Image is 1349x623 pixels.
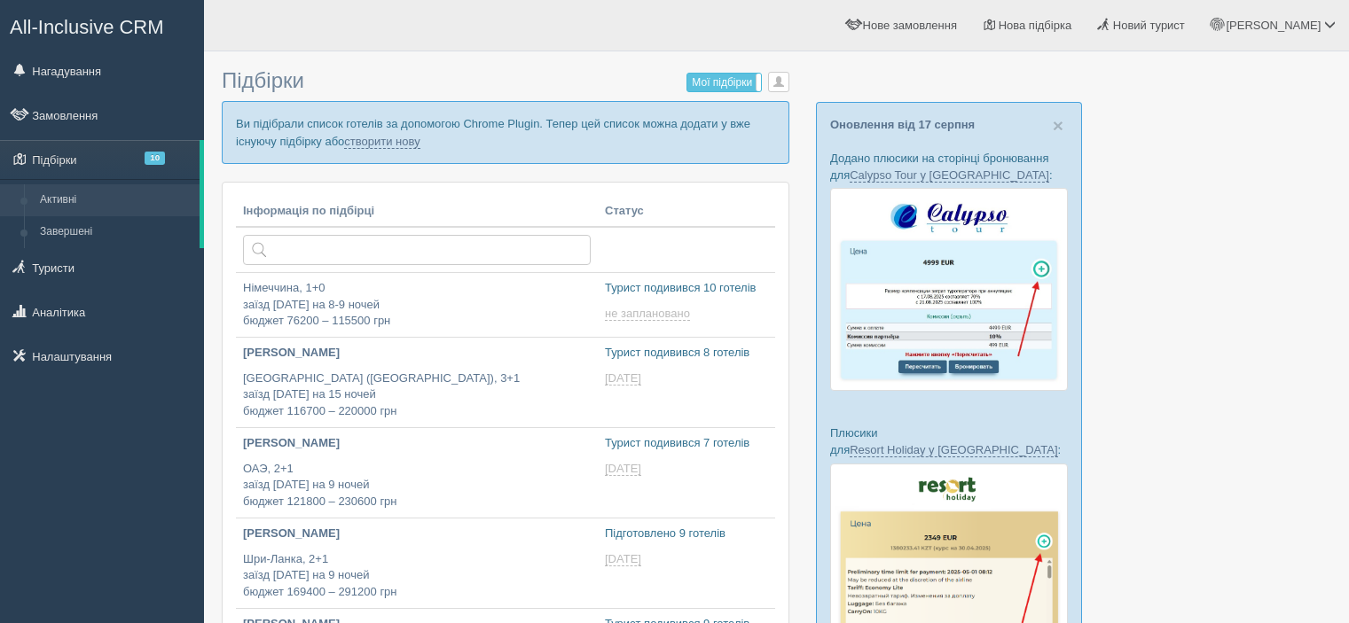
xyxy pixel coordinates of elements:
[830,188,1068,391] img: calypso-tour-proposal-crm-for-travel-agency.jpg
[1113,19,1185,32] span: Новий турист
[243,551,591,601] p: Шри-Ланка, 2+1 заїзд [DATE] на 9 ночей бюджет 169400 – 291200 грн
[598,196,775,228] th: Статус
[222,68,304,92] span: Підбірки
[605,307,694,321] a: не заплановано
[850,168,1049,183] a: Calypso Tour у [GEOGRAPHIC_DATA]
[243,435,591,452] p: [PERSON_NAME]
[236,338,598,427] a: [PERSON_NAME] [GEOGRAPHIC_DATA] ([GEOGRAPHIC_DATA]), 3+1заїзд [DATE] на 15 ночейбюджет 116700 – 2...
[1,1,203,50] a: All-Inclusive CRM
[605,280,768,297] p: Турист подивився 10 готелів
[243,370,591,420] p: [GEOGRAPHIC_DATA] ([GEOGRAPHIC_DATA]), 3+1 заїзд [DATE] на 15 ночей бюджет 116700 – 220000 грн
[687,74,761,91] label: Мої підбірки
[605,371,641,385] span: [DATE]
[236,273,598,337] a: Німеччина, 1+0заїзд [DATE] на 8-9 ночейбюджет 76200 – 115500 грн
[830,118,975,131] a: Оновлення від 17 серпня
[605,345,768,362] p: Турист подивився 8 готелів
[236,518,598,608] a: [PERSON_NAME] Шри-Ланка, 2+1заїзд [DATE] на 9 ночейбюджет 169400 – 291200 грн
[243,280,591,330] p: Німеччина, 1+0 заїзд [DATE] на 8-9 ночей бюджет 76200 – 115500 грн
[605,462,645,476] a: [DATE]
[605,307,690,321] span: не заплановано
[605,435,768,452] p: Турист подивився 7 готелів
[605,526,768,542] p: Підготовлено 9 готелів
[236,428,598,518] a: [PERSON_NAME] ОАЭ, 2+1заїзд [DATE] на 9 ночейбюджет 121800 – 230600 грн
[1053,116,1063,135] button: Close
[850,443,1057,457] a: Resort Holiday у [GEOGRAPHIC_DATA]
[243,526,591,542] p: [PERSON_NAME]
[830,150,1068,183] p: Додано плюсики на сторінці бронювання для :
[145,152,165,165] span: 10
[32,184,200,216] a: Активні
[243,345,591,362] p: [PERSON_NAME]
[243,235,591,265] input: Пошук за країною або туристом
[1053,115,1063,136] span: ×
[1226,19,1321,32] span: [PERSON_NAME]
[605,371,645,385] a: [DATE]
[222,101,789,163] p: Ви підібрали список готелів за допомогою Chrome Plugin. Тепер цей список можна додати у вже існую...
[830,424,1068,458] p: Плюсики для :
[32,216,200,248] a: Завершені
[10,16,164,38] span: All-Inclusive CRM
[605,552,641,566] span: [DATE]
[999,19,1072,32] span: Нова підбірка
[605,552,645,566] a: [DATE]
[344,135,420,149] a: створити нову
[243,461,591,510] p: ОАЭ, 2+1 заїзд [DATE] на 9 ночей бюджет 121800 – 230600 грн
[863,19,957,32] span: Нове замовлення
[605,462,641,476] span: [DATE]
[236,196,598,228] th: Інформація по підбірці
